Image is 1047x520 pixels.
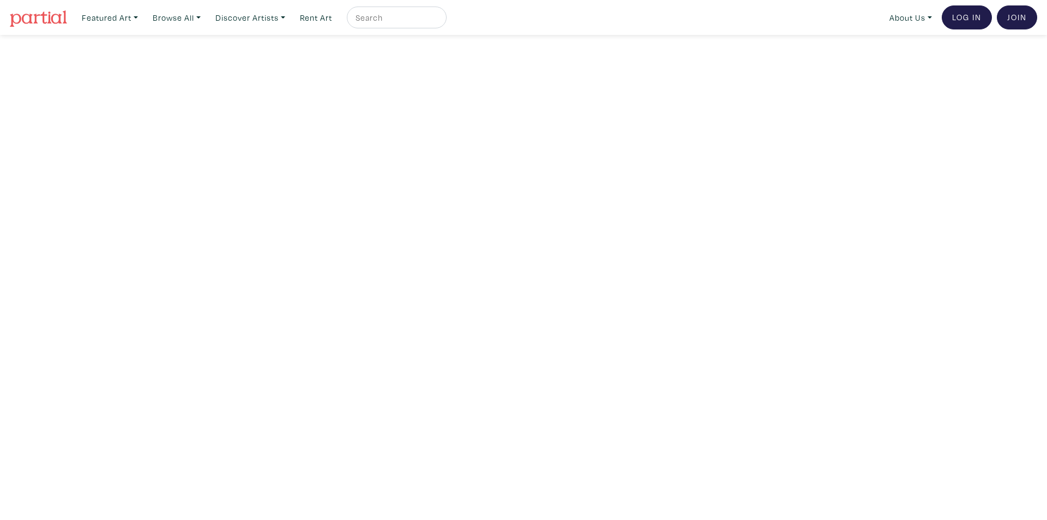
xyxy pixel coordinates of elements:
a: Discover Artists [210,7,290,29]
input: Search [354,11,436,25]
a: Log In [942,5,992,29]
a: Join [997,5,1037,29]
a: Rent Art [295,7,337,29]
a: Browse All [148,7,206,29]
a: Featured Art [77,7,143,29]
a: About Us [884,7,937,29]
